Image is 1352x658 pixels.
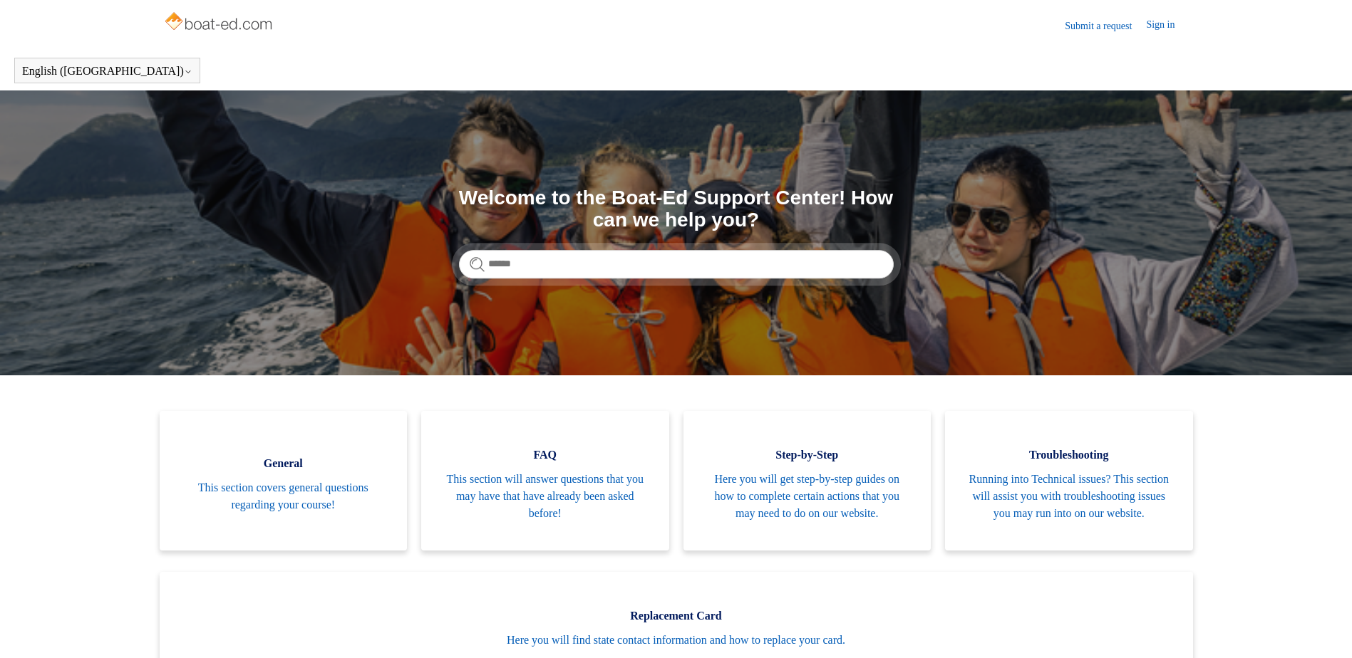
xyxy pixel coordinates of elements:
[705,471,910,522] span: Here you will get step-by-step guides on how to complete certain actions that you may need to do ...
[966,446,1172,464] span: Troubleshooting
[1304,610,1341,647] div: Live chat
[181,455,386,472] span: General
[705,446,910,464] span: Step-by-Step
[160,411,408,550] a: General This section covers general questions regarding your course!
[459,187,894,231] h1: Welcome to the Boat-Ed Support Center! How can we help you?
[22,65,192,78] button: English ([GEOGRAPHIC_DATA])
[945,411,1193,550] a: Troubleshooting Running into Technical issues? This section will assist you with troubleshooting ...
[181,607,1172,625] span: Replacement Card
[421,411,669,550] a: FAQ This section will answer questions that you may have that have already been asked before!
[181,479,386,513] span: This section covers general questions regarding your course!
[966,471,1172,522] span: Running into Technical issues? This section will assist you with troubleshooting issues you may r...
[443,446,648,464] span: FAQ
[181,632,1172,649] span: Here you will find state contact information and how to replace your card.
[1065,19,1146,33] a: Submit a request
[459,250,894,278] input: Search
[443,471,648,522] span: This section will answer questions that you may have that have already been asked before!
[683,411,932,550] a: Step-by-Step Here you will get step-by-step guides on how to complete certain actions that you ma...
[1146,17,1189,34] a: Sign in
[163,9,277,37] img: Boat-Ed Help Center home page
